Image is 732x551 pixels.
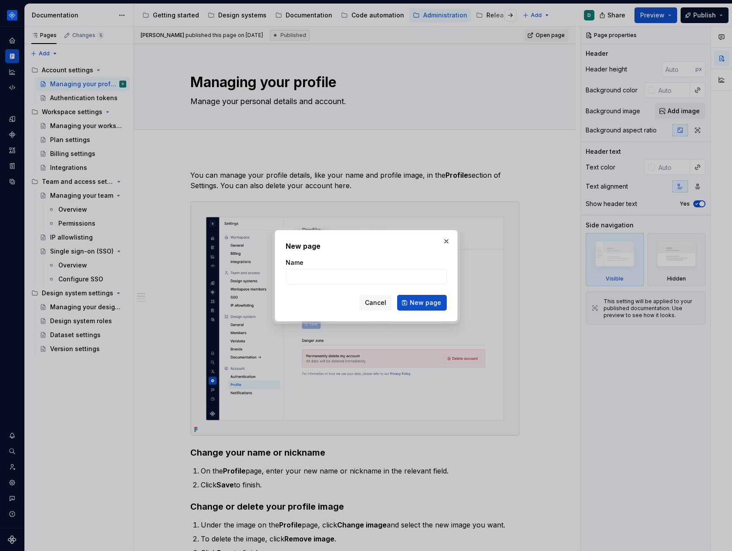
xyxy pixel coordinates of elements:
span: Cancel [365,298,386,307]
button: Cancel [359,295,392,311]
h2: New page [286,241,447,251]
span: New page [410,298,441,307]
label: Name [286,258,304,267]
button: New page [397,295,447,311]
